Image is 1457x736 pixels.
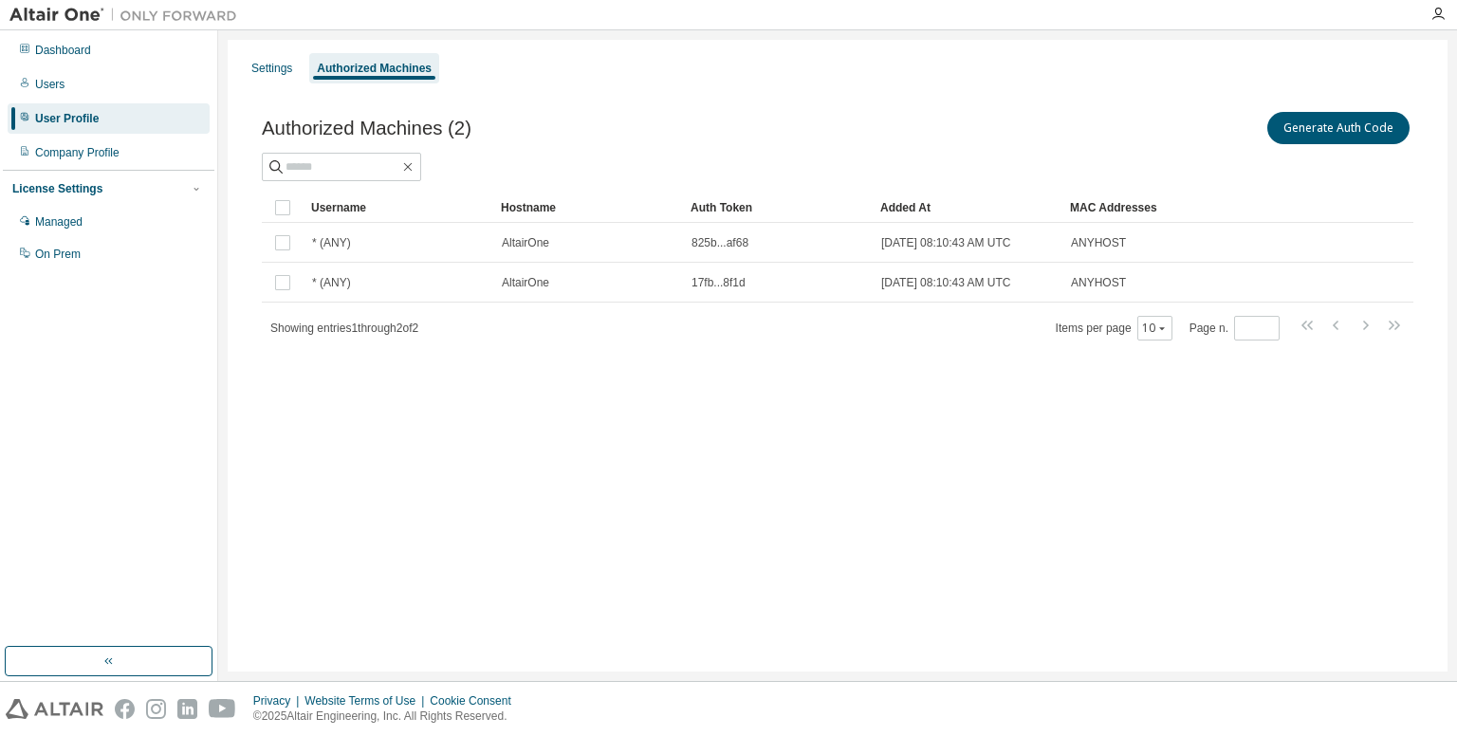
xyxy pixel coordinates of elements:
[501,193,675,223] div: Hostname
[1267,112,1410,144] button: Generate Auth Code
[253,708,523,725] p: © 2025 Altair Engineering, Inc. All Rights Reserved.
[6,699,103,719] img: altair_logo.svg
[35,247,81,262] div: On Prem
[312,275,351,290] span: * (ANY)
[35,43,91,58] div: Dashboard
[35,111,99,126] div: User Profile
[35,214,83,230] div: Managed
[317,61,432,76] div: Authorized Machines
[12,181,102,196] div: License Settings
[881,235,1011,250] span: [DATE] 08:10:43 AM UTC
[251,61,292,76] div: Settings
[1142,321,1168,336] button: 10
[9,6,247,25] img: Altair One
[1071,275,1126,290] span: ANYHOST
[502,235,549,250] span: AltairOne
[1071,235,1126,250] span: ANYHOST
[880,193,1055,223] div: Added At
[312,235,351,250] span: * (ANY)
[311,193,486,223] div: Username
[35,145,120,160] div: Company Profile
[1056,316,1172,340] span: Items per page
[115,699,135,719] img: facebook.svg
[1190,316,1280,340] span: Page n.
[209,699,236,719] img: youtube.svg
[304,693,430,708] div: Website Terms of Use
[691,193,865,223] div: Auth Token
[262,118,471,139] span: Authorized Machines (2)
[177,699,197,719] img: linkedin.svg
[502,275,549,290] span: AltairOne
[430,693,522,708] div: Cookie Consent
[1070,193,1214,223] div: MAC Addresses
[270,322,418,335] span: Showing entries 1 through 2 of 2
[881,275,1011,290] span: [DATE] 08:10:43 AM UTC
[35,77,65,92] div: Users
[146,699,166,719] img: instagram.svg
[692,235,748,250] span: 825b...af68
[253,693,304,708] div: Privacy
[692,275,746,290] span: 17fb...8f1d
